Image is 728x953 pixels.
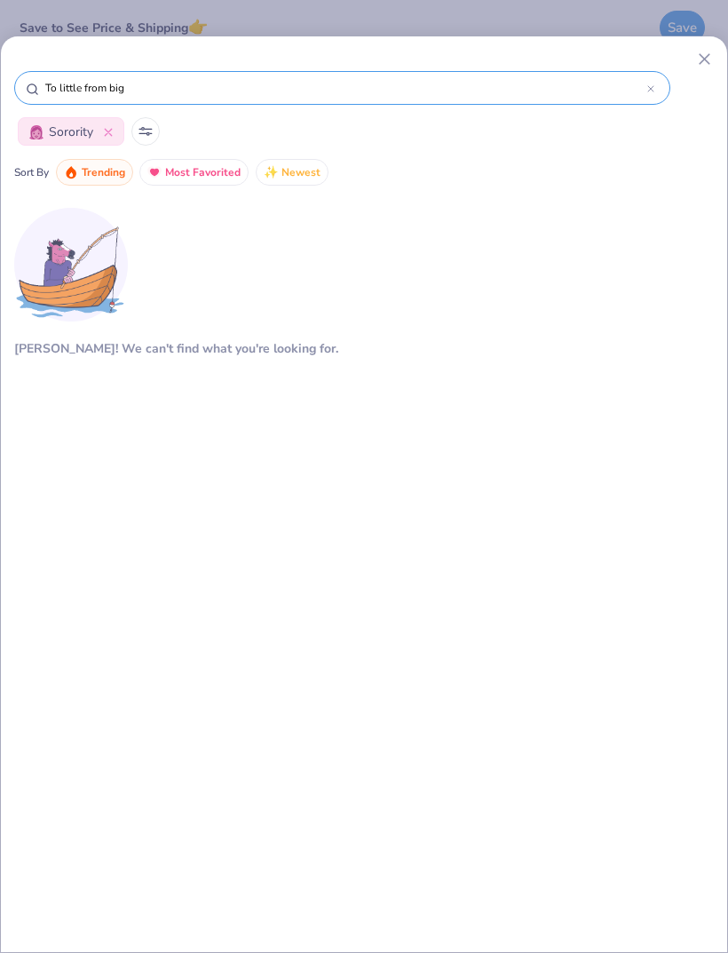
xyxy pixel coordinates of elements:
[64,165,78,179] img: trending.gif
[139,159,249,186] button: Most Favorited
[56,159,133,186] button: Trending
[256,159,328,186] button: Newest
[14,339,338,358] div: [PERSON_NAME]! We can't find what you're looking for.
[49,123,93,141] span: Sorority
[82,163,125,183] span: Trending
[264,165,278,179] img: newest.gif
[281,163,320,183] span: Newest
[165,163,241,183] span: Most Favorited
[44,79,647,97] input: Try "Alpha"
[29,125,44,139] img: Sorority
[14,164,49,180] div: Sort By
[147,165,162,179] img: most_fav.gif
[14,208,128,322] img: Loading...
[18,117,124,146] button: SororitySorority
[131,117,160,146] button: Sort Popup Button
